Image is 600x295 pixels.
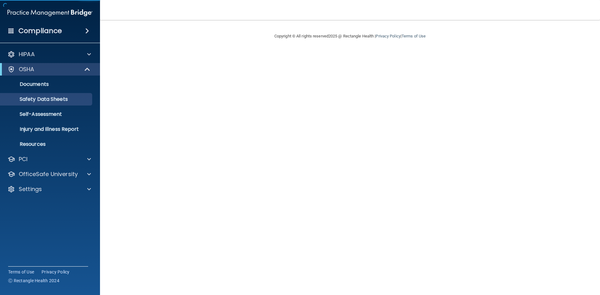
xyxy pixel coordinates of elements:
[4,96,89,102] p: Safety Data Sheets
[8,278,59,284] span: Ⓒ Rectangle Health 2024
[19,170,78,178] p: OfficeSafe University
[42,269,70,275] a: Privacy Policy
[7,66,91,73] a: OSHA
[7,7,92,19] img: PMB logo
[4,111,89,117] p: Self-Assessment
[19,51,35,58] p: HIPAA
[7,170,91,178] a: OfficeSafe University
[7,51,91,58] a: HIPAA
[19,66,34,73] p: OSHA
[376,34,400,38] a: Privacy Policy
[402,34,426,38] a: Terms of Use
[4,81,89,87] p: Documents
[7,155,91,163] a: PCI
[7,185,91,193] a: Settings
[8,269,34,275] a: Terms of Use
[236,26,464,46] div: Copyright © All rights reserved 2025 @ Rectangle Health | |
[4,126,89,132] p: Injury and Illness Report
[19,185,42,193] p: Settings
[18,27,62,35] h4: Compliance
[19,155,27,163] p: PCI
[4,141,89,147] p: Resources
